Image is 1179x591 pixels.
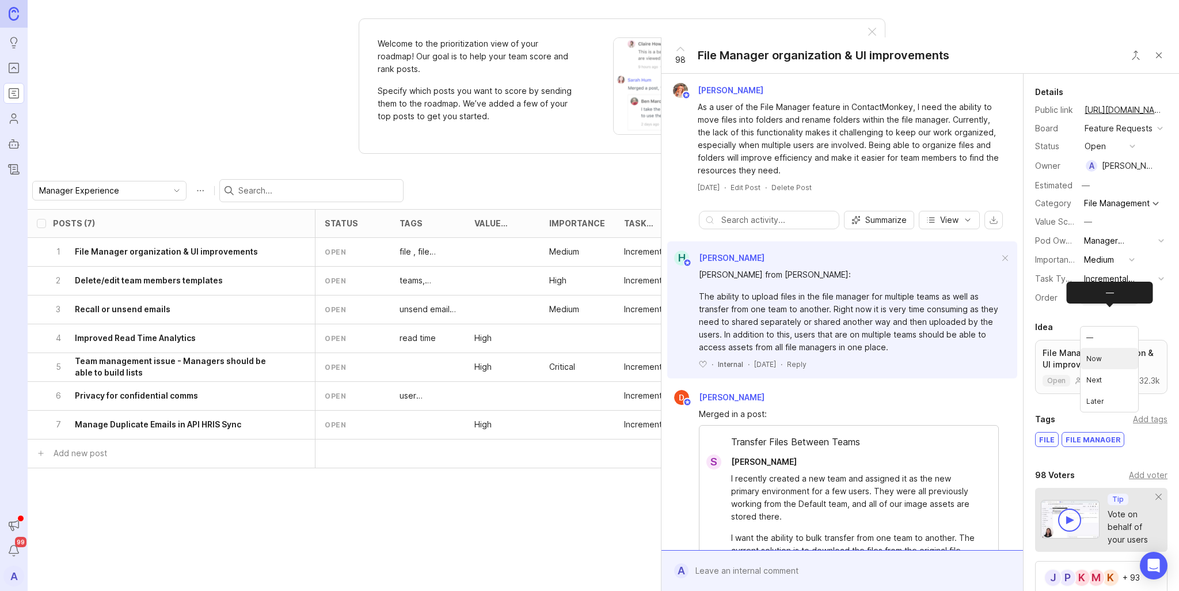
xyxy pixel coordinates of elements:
li: Now [1081,348,1138,369]
button: export comments [984,211,1003,229]
div: J [1044,569,1062,587]
div: Value Scale [474,219,517,228]
div: Feature Requests [1085,122,1153,135]
div: 98 [1074,377,1095,385]
button: Close button [1124,44,1147,67]
span: 98 [675,54,686,66]
div: H [674,251,689,266]
button: Notifications [3,540,24,561]
div: Details [1035,85,1063,99]
div: · [724,183,726,192]
time: [DATE] [754,360,776,369]
div: Category [1035,197,1075,210]
h6: Improved Read Time Analytics [75,332,196,344]
button: Roadmap options [191,181,210,200]
img: video-thumbnail-vote-d41b83416815613422e2ca741bf692cc.jpg [1041,500,1100,539]
div: + 93 [1123,574,1140,582]
div: Task Type [624,219,667,228]
a: Changelog [3,159,24,180]
div: Reply [787,359,807,369]
p: 2 [53,275,63,286]
button: 2Delete/edit team members templates [53,267,283,295]
div: S [706,454,721,469]
p: File Manager organization & UI improvements [1043,347,1160,370]
h6: Team management issue - Managers should be able to build lists [75,355,283,378]
div: K [1072,569,1091,587]
a: Portal [3,58,24,78]
div: P [1058,569,1077,587]
p: read time [400,332,436,344]
p: Medium [549,246,579,257]
div: Vote on behalf of your users [1108,508,1156,546]
p: open [1047,376,1066,385]
button: Close button [1147,44,1170,67]
h6: File Manager organization & UI improvements [75,246,258,257]
div: Status [1035,140,1075,153]
span: [PERSON_NAME] [698,85,763,95]
label: Value Scale [1035,217,1079,226]
img: Bronwen W [670,83,692,98]
button: Announcements [3,515,24,536]
a: Users [3,108,24,129]
p: High [474,419,492,430]
div: open [325,391,346,401]
a: H[PERSON_NAME] [667,251,765,266]
p: Incremental Enhancement [624,275,680,286]
div: Edit Post [731,183,760,192]
div: Add new post [54,447,107,460]
div: Merged in a post: [699,408,999,420]
label: Importance [1035,255,1078,264]
div: Add voter [1129,469,1167,482]
p: High [549,275,566,286]
time: [DATE] [698,183,720,192]
div: M [1087,569,1105,587]
div: As a user of the File Manager feature in ContactMonkey, I need the ability to move files into fol... [698,101,1000,177]
div: open [325,334,346,343]
div: · [765,183,767,192]
p: file , file manager [400,246,456,257]
div: open [325,247,346,257]
input: Search activity... [721,214,833,226]
a: Daniel G[PERSON_NAME] [667,390,774,405]
p: Medium [549,304,579,315]
div: user permissions, privacy [400,390,456,401]
p: Incremental Enhancement [624,390,680,401]
span: [PERSON_NAME] [699,253,765,263]
div: Delete Post [771,183,812,192]
div: Posts (7) [53,219,95,228]
span: [PERSON_NAME] [699,392,765,402]
div: toggle menu [32,181,187,200]
div: Tags [1035,412,1055,426]
a: [URL][DOMAIN_NAME] [1081,103,1167,118]
h6: Delete/edit team members templates [75,275,223,286]
div: Importance [549,219,605,228]
p: Critical [549,361,575,373]
div: Idea [1035,320,1053,334]
div: — [1084,215,1092,228]
button: View [919,211,980,229]
h6: Privacy for confidential comms [75,390,198,401]
div: Transfer Files Between Teams [699,435,998,454]
img: Canny Home [9,7,19,20]
div: Incremental Enhancement [624,304,680,315]
li: Next [1081,369,1138,391]
p: 3 [53,304,63,315]
div: [PERSON_NAME] [1102,160,1154,172]
button: A [3,566,24,586]
div: Incremental Enhancement [624,361,680,373]
button: 3Recall or unsend emails [53,295,283,324]
p: teams, templates, user permissions [400,275,456,286]
button: 4Improved Read Time Analytics [53,324,283,353]
p: Specify which posts you want to score by sending them to the roadmap. We’ve added a few of your t... [378,85,573,123]
div: File Manager organization & UI improvements [698,47,949,63]
li: — [1081,327,1138,348]
div: The ability to upload files in the file manager for multiple teams as well as transfer from one t... [699,290,999,354]
div: · [748,359,750,369]
img: When viewing a post, you can send it to a roadmap [613,37,845,135]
